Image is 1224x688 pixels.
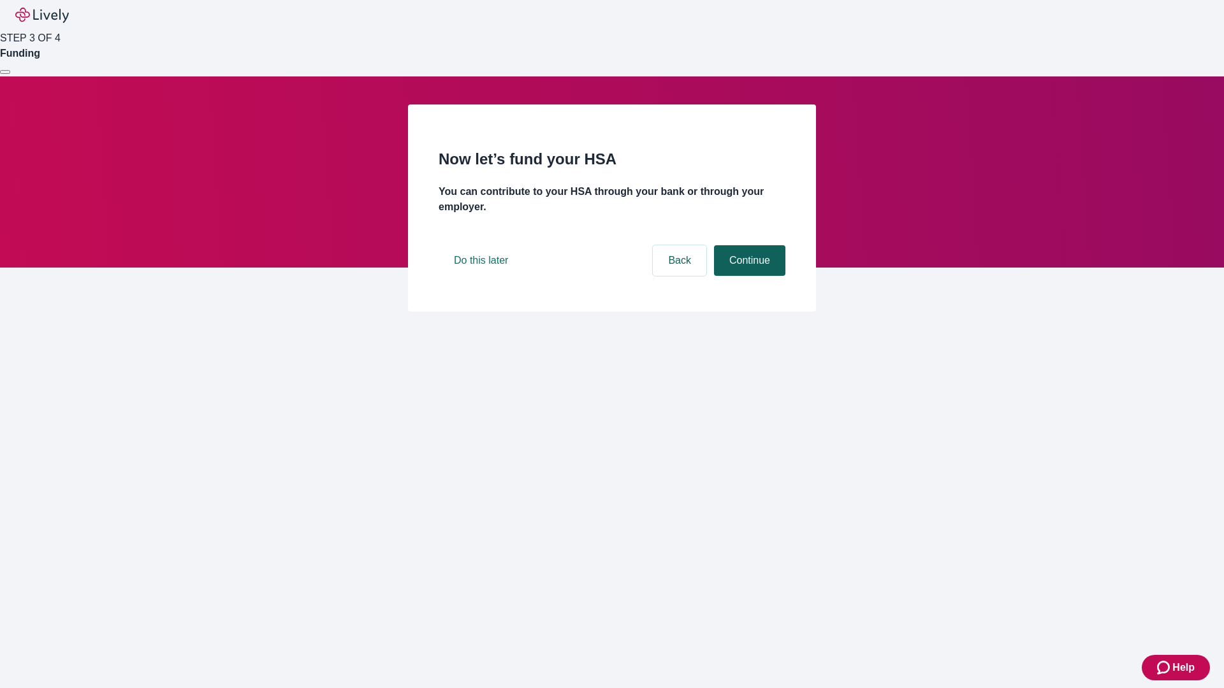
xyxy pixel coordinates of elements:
h2: Now let’s fund your HSA [439,148,785,171]
button: Do this later [439,245,523,276]
span: Help [1172,660,1195,675]
img: Lively [15,8,69,23]
svg: Zendesk support icon [1157,660,1172,675]
h4: You can contribute to your HSA through your bank or through your employer. [439,184,785,215]
button: Continue [714,245,785,276]
button: Back [653,245,706,276]
button: Zendesk support iconHelp [1142,655,1210,680]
